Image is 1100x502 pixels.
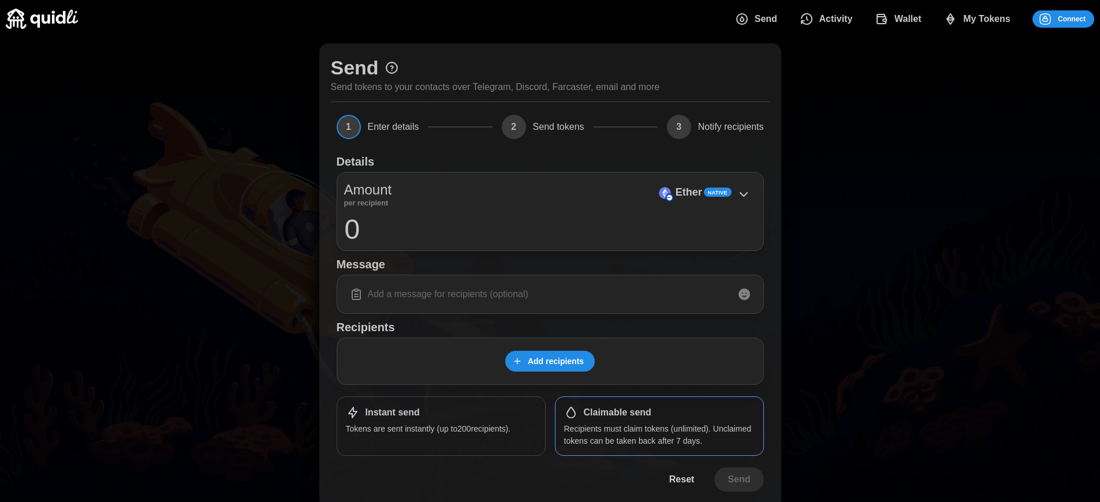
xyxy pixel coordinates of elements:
[368,122,419,132] span: Enter details
[344,215,756,243] input: 0
[1058,11,1086,27] span: Connect
[708,189,728,197] span: Native
[790,7,866,31] button: Activity
[344,200,392,206] p: per recipient
[656,467,708,492] button: Reset
[533,122,584,132] span: Send tokens
[337,115,361,139] span: 1
[366,407,420,419] h1: Instant send
[344,179,392,200] p: Amount
[337,257,764,272] h1: Message
[528,351,584,371] span: Add recipients
[698,122,764,132] span: Notify recipients
[584,407,651,419] h1: Claimable send
[337,115,419,139] button: 1Enter details
[667,115,691,139] span: 3
[344,282,756,306] input: Add a message for recipients (optional)
[819,8,853,31] span: Activity
[505,351,595,372] button: Add recipients
[728,468,750,491] span: Send
[346,423,536,434] p: Tokens are sent instantly (up to 200 recipients).
[337,154,375,169] h1: Details
[331,55,379,80] h1: Send
[963,8,1010,31] span: My Tokens
[714,467,763,492] button: Send
[866,7,934,31] button: Wallet
[6,9,78,29] img: Quidli
[667,115,764,139] button: 3Notify recipients
[564,423,755,447] p: Recipients must claim tokens (unlimited). Unclaimed tokens can be taken back after 7 days.
[669,468,695,491] span: Reset
[935,7,1024,31] button: My Tokens
[337,320,764,335] h1: Recipients
[726,7,790,31] button: Send
[894,8,922,31] span: Wallet
[659,187,671,199] img: Ether (on Base)
[502,115,526,139] span: 2
[676,184,702,201] p: Ether
[502,115,584,139] button: 2Send tokens
[331,80,660,95] p: Send tokens to your contacts over Telegram, Discord, Farcaster, email and more
[1032,10,1094,28] button: Connect
[755,8,777,31] span: Send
